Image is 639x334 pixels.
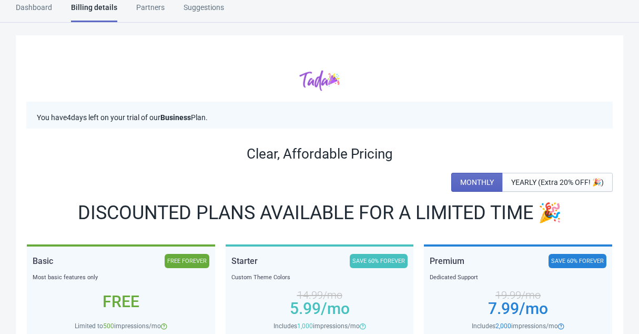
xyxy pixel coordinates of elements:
span: 1,000 [297,322,313,330]
span: Includes impressions/mo [472,322,558,330]
div: Basic [33,254,53,268]
span: 500 [103,322,114,330]
div: Custom Theme Colors [231,272,408,283]
div: Dedicated Support [430,272,606,283]
div: Clear, Affordable Pricing [26,145,613,162]
button: MONTHLY [451,173,503,192]
span: YEARLY (Extra 20% OFF! 🎉) [511,178,604,186]
span: Includes impressions/mo [273,322,360,330]
span: MONTHLY [460,178,494,186]
div: DISCOUNTED PLANS AVAILABLE FOR A LIMITED TIME 🎉 [26,204,613,221]
div: 14.99 /mo [231,291,408,299]
div: 19.99 /mo [430,291,606,299]
div: Partners [136,2,165,21]
div: 7.99 [430,304,606,313]
div: 5.99 [231,304,408,313]
span: /mo [519,299,548,318]
div: Suggestions [184,2,224,21]
div: Most basic features only [33,272,209,283]
div: Free [33,298,209,306]
img: tadacolor.png [299,70,340,91]
span: /mo [321,299,350,318]
div: Limited to impressions/mo [33,321,209,331]
div: Dashboard [16,2,52,21]
button: YEARLY (Extra 20% OFF! 🎉) [502,173,613,192]
div: FREE FOREVER [165,254,209,268]
div: SAVE 60% FOREVER [350,254,408,268]
b: Business [160,113,191,122]
div: Premium [430,254,464,268]
div: Billing details [71,2,117,22]
p: You have 4 days left on your trial of our Plan. [37,112,602,123]
div: Starter [231,254,258,268]
div: SAVE 60% FOREVER [549,254,606,268]
span: 2,000 [495,322,511,330]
